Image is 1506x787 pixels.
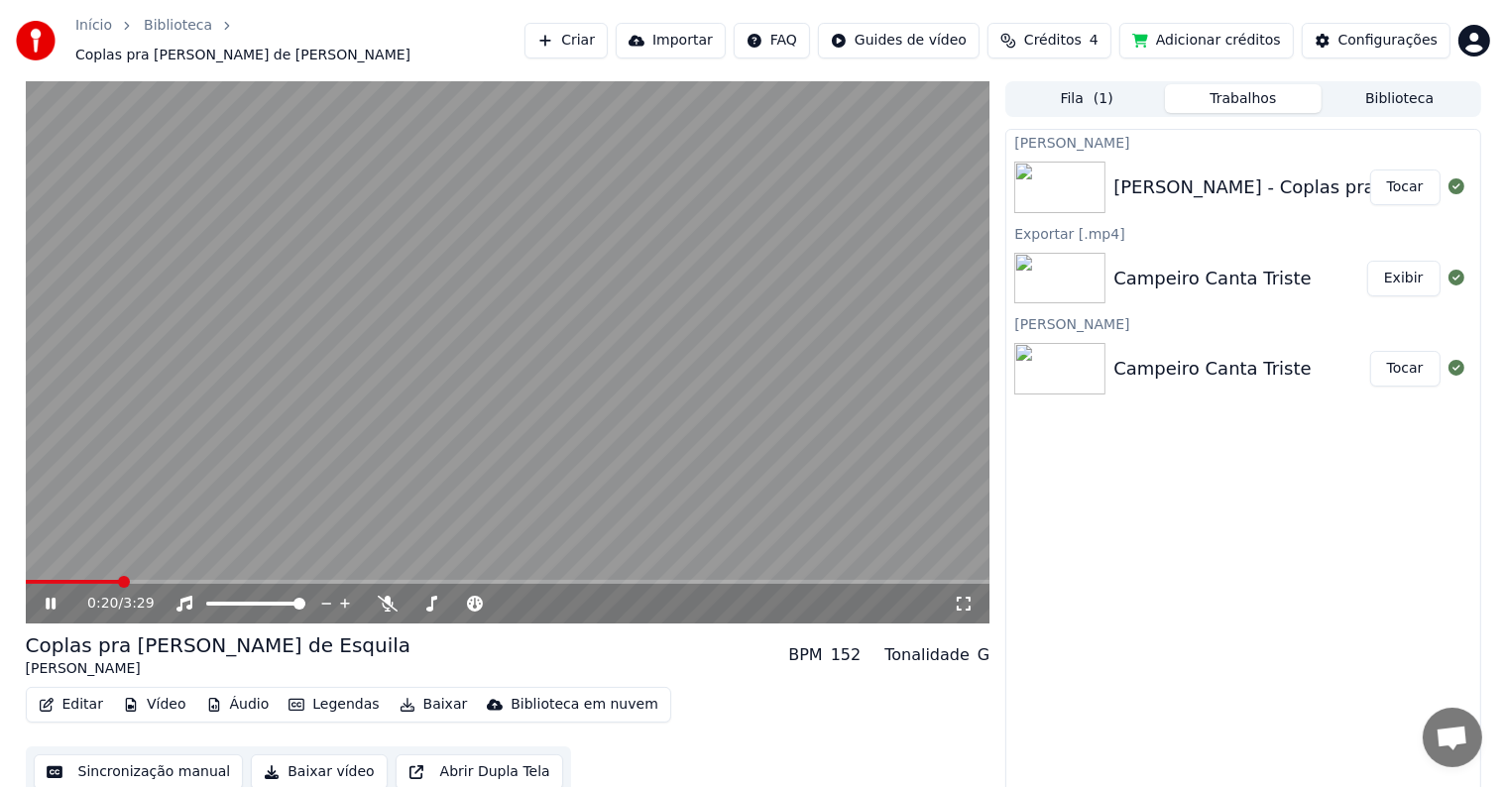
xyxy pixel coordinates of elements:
[1370,351,1441,387] button: Tocar
[788,643,822,667] div: BPM
[524,23,608,58] button: Criar
[26,631,411,659] div: Coplas pra [PERSON_NAME] de Esquila
[1006,311,1479,335] div: [PERSON_NAME]
[115,691,194,719] button: Vídeo
[1008,84,1165,113] button: Fila
[31,691,111,719] button: Editar
[1119,23,1294,58] button: Adicionar créditos
[281,691,387,719] button: Legendas
[978,643,989,667] div: G
[987,23,1111,58] button: Créditos4
[511,695,658,715] div: Biblioteca em nuvem
[16,21,56,60] img: youka
[75,16,112,36] a: Início
[818,23,980,58] button: Guides de vídeo
[1094,89,1113,109] span: ( 1 )
[1024,31,1082,51] span: Créditos
[26,659,411,679] div: [PERSON_NAME]
[831,643,862,667] div: 152
[198,691,278,719] button: Áudio
[144,16,212,36] a: Biblioteca
[884,643,970,667] div: Tonalidade
[1006,221,1479,245] div: Exportar [.mp4]
[75,46,410,65] span: Coplas pra [PERSON_NAME] de [PERSON_NAME]
[1165,84,1322,113] button: Trabalhos
[1370,169,1441,205] button: Tocar
[1113,355,1311,383] div: Campeiro Canta Triste
[1006,130,1479,154] div: [PERSON_NAME]
[1367,261,1441,296] button: Exibir
[1338,31,1438,51] div: Configurações
[87,594,135,614] div: /
[1423,708,1482,767] a: Bate-papo aberto
[87,594,118,614] span: 0:20
[1113,265,1311,292] div: Campeiro Canta Triste
[734,23,810,58] button: FAQ
[616,23,726,58] button: Importar
[123,594,154,614] span: 3:29
[1090,31,1099,51] span: 4
[392,691,476,719] button: Baixar
[1322,84,1478,113] button: Biblioteca
[1302,23,1450,58] button: Configurações
[75,16,524,65] nav: breadcrumb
